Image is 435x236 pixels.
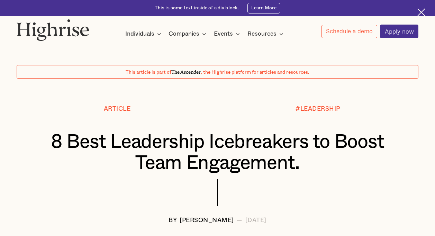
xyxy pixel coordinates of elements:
[201,70,309,75] span: , the Highrise platform for articles and resources.
[125,30,163,38] div: Individuals
[245,217,266,224] div: [DATE]
[236,217,243,224] div: —
[169,217,177,224] div: BY
[296,106,340,112] div: #LEADERSHIP
[125,30,154,38] div: Individuals
[380,25,418,38] a: Apply now
[417,8,425,16] img: Cross icon
[247,3,280,13] a: Learn More
[247,30,286,38] div: Resources
[104,106,131,112] div: Article
[214,30,233,38] div: Events
[247,30,277,38] div: Resources
[169,30,208,38] div: Companies
[34,131,402,174] h1: 8 Best Leadership Icebreakers to Boost Team Engagement.
[180,217,234,224] div: [PERSON_NAME]
[321,25,378,38] a: Schedule a demo
[155,5,239,11] div: This is some text inside of a div block.
[126,70,171,75] span: This article is part of
[214,30,242,38] div: Events
[169,30,199,38] div: Companies
[171,68,201,74] span: The Ascender
[17,19,89,41] img: Highrise logo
